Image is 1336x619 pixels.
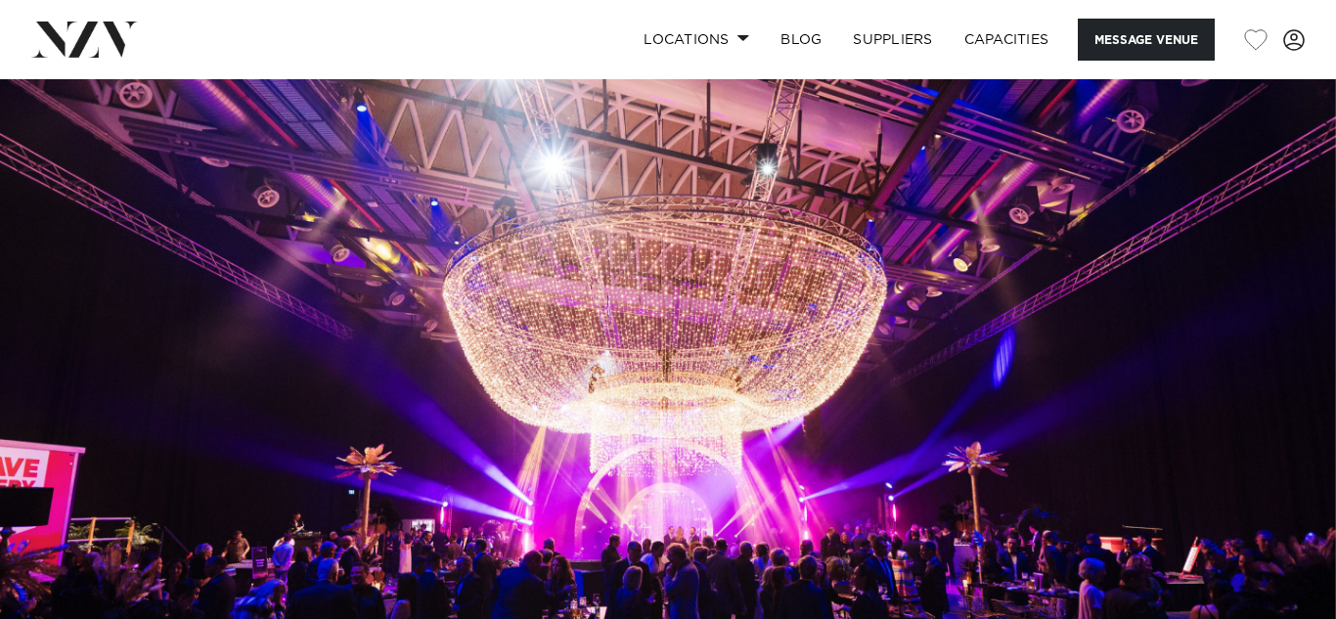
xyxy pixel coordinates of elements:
[949,19,1065,61] a: Capacities
[628,19,765,61] a: Locations
[31,22,138,57] img: nzv-logo.png
[837,19,948,61] a: SUPPLIERS
[1078,19,1215,61] button: Message Venue
[765,19,837,61] a: BLOG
